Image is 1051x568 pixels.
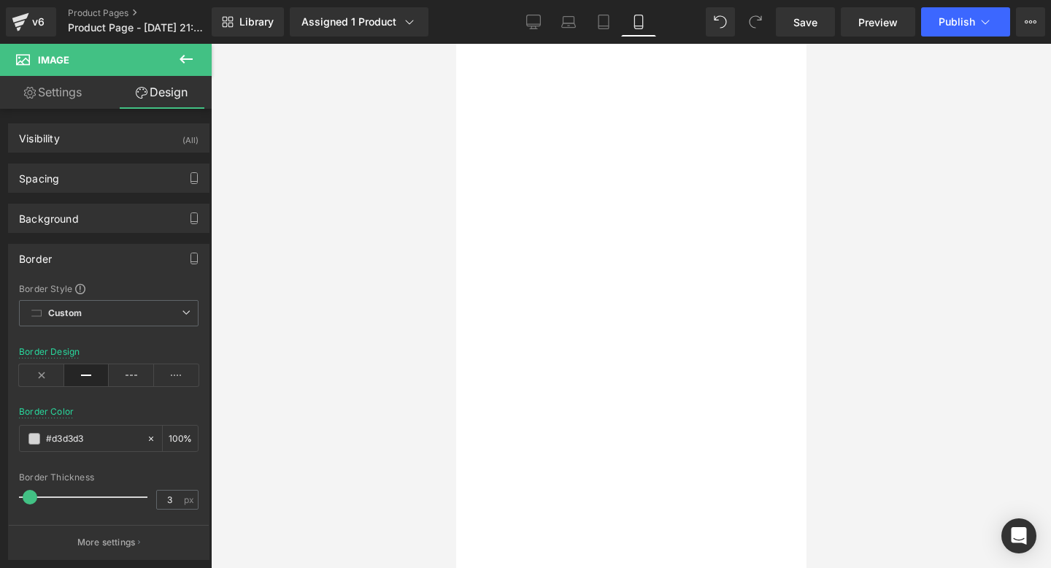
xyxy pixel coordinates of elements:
[706,7,735,37] button: Undo
[109,76,215,109] a: Design
[793,15,817,30] span: Save
[29,12,47,31] div: v6
[19,407,74,417] div: Border Color
[239,15,274,28] span: Library
[621,7,656,37] a: Mobile
[184,495,196,504] span: px
[921,7,1010,37] button: Publish
[9,525,209,559] button: More settings
[19,472,199,483] div: Border Thickness
[586,7,621,37] a: Tablet
[301,15,417,29] div: Assigned 1 Product
[516,7,551,37] a: Desktop
[1016,7,1045,37] button: More
[741,7,770,37] button: Redo
[212,7,284,37] a: New Library
[858,15,898,30] span: Preview
[163,426,198,451] div: %
[19,347,80,357] div: Border Design
[68,7,236,19] a: Product Pages
[38,54,69,66] span: Image
[19,283,199,294] div: Border Style
[48,307,82,320] b: Custom
[939,16,975,28] span: Publish
[1001,518,1036,553] div: Open Intercom Messenger
[551,7,586,37] a: Laptop
[6,7,56,37] a: v6
[841,7,915,37] a: Preview
[46,431,139,447] input: Color
[68,22,208,34] span: Product Page - [DATE] 21:55:28
[19,245,52,265] div: Border
[77,536,136,549] p: More settings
